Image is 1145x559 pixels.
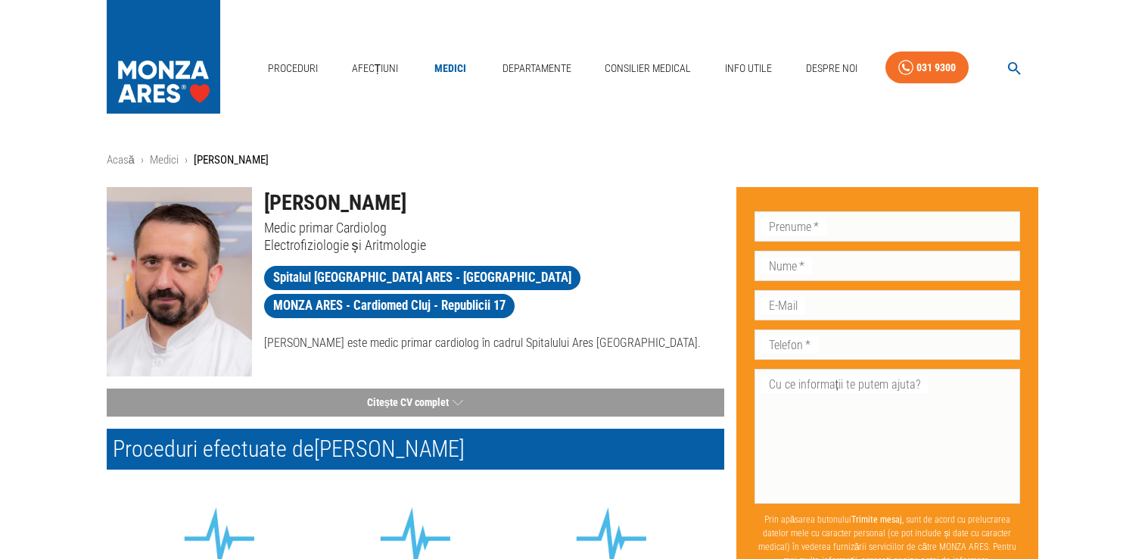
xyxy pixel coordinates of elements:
a: Medici [150,153,179,167]
img: Dr. Gabriel Cismaru [107,187,252,376]
span: Spitalul [GEOGRAPHIC_DATA] ARES - [GEOGRAPHIC_DATA] [264,268,580,287]
b: Trimite mesaj [851,514,902,525]
a: Info Utile [719,53,778,84]
a: Afecțiuni [346,53,405,84]
a: Departamente [496,53,577,84]
a: Despre Noi [800,53,863,84]
a: MONZA ARES - Cardiomed Cluj - Republicii 17 [264,294,515,318]
p: Electrofiziologie și Aritmologie [264,236,724,254]
li: › [185,151,188,169]
a: Acasă [107,153,135,167]
a: Spitalul [GEOGRAPHIC_DATA] ARES - [GEOGRAPHIC_DATA] [264,266,580,290]
li: › [141,151,144,169]
h2: Proceduri efectuate de [PERSON_NAME] [107,429,724,470]
div: 031 9300 [916,58,956,77]
p: [PERSON_NAME] [194,151,269,169]
a: 031 9300 [885,52,969,84]
button: Citește CV complet [107,389,724,417]
span: MONZA ARES - Cardiomed Cluj - Republicii 17 [264,296,515,315]
p: [PERSON_NAME] este medic primar cardiolog în cadrul Spitalului Ares [GEOGRAPHIC_DATA]. [264,334,724,352]
nav: breadcrumb [107,151,1039,169]
p: Medic primar Cardiolog [264,219,724,236]
a: Consilier Medical [599,53,697,84]
h1: [PERSON_NAME] [264,187,724,219]
a: Medici [426,53,474,84]
a: Proceduri [262,53,324,84]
